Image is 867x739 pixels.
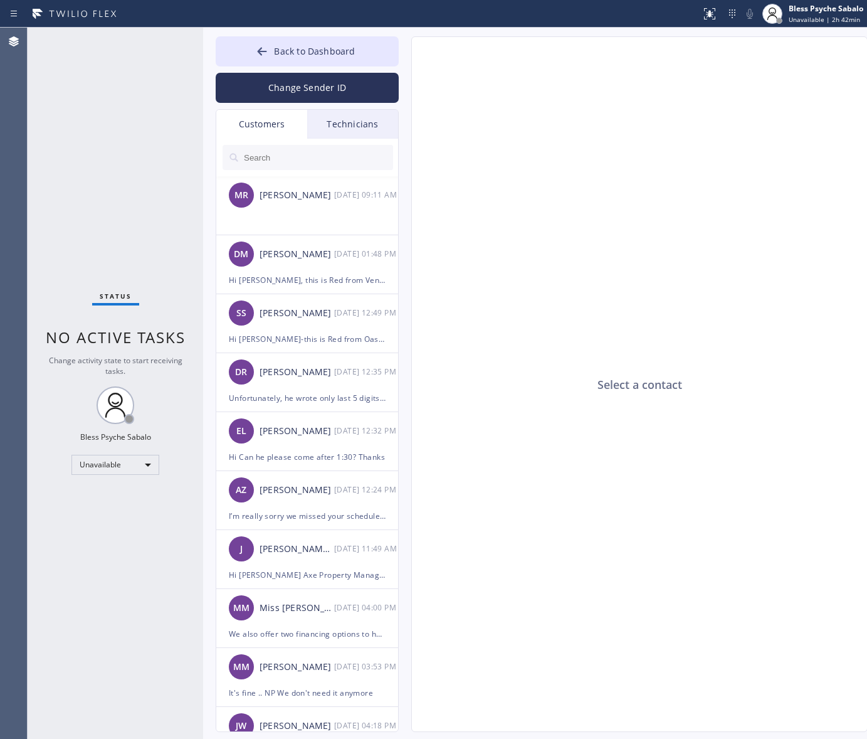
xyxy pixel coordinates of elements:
[229,273,386,287] div: Hi [PERSON_NAME], this is Red from Venice Public Service Plumbers Inc. Just checking in—could you...
[260,188,334,203] div: [PERSON_NAME]
[334,423,399,438] div: 08/08/2025 9:32 AM
[236,719,246,733] span: JW
[229,686,386,700] div: It's fine .. NP We don't need it anymore
[71,455,159,475] div: Unavailable
[243,145,393,170] input: Search
[789,15,860,24] span: Unavailable | 2h 42min
[334,718,399,733] div: 07/25/2025 9:18 AM
[234,188,248,203] span: MR
[260,483,334,497] div: [PERSON_NAME]
[80,432,151,442] div: Bless Psyche Sabalo
[236,306,246,321] span: SS
[236,424,246,439] span: EL
[260,424,334,439] div: [PERSON_NAME]
[229,568,386,582] div: Hi [PERSON_NAME] Axe Property Management, this is Red from 5 Star Plumbing. I hope all is well. A...
[334,482,399,497] div: 08/08/2025 9:24 AM
[216,110,307,139] div: Customers
[229,450,386,464] div: Hi Can he please come after 1:30? Thanks
[334,306,399,320] div: 08/08/2025 9:49 AM
[334,659,399,674] div: 07/28/2025 9:53 AM
[334,600,399,615] div: 08/06/2025 9:00 AM
[334,541,399,556] div: 08/08/2025 9:49 AM
[240,542,243,556] span: J
[260,719,334,733] div: [PERSON_NAME]
[49,355,182,376] span: Change activity state to start receiving tasks.
[334,364,399,379] div: 08/08/2025 9:35 AM
[229,627,386,641] div: We also offer two financing options to help you get started with our services: 12‑month interest‑...
[307,110,398,139] div: Technicians
[100,292,132,300] span: Status
[260,306,334,321] div: [PERSON_NAME]
[274,45,355,57] span: Back to Dashboard
[334,188,399,202] div: 08/09/2025 9:11 AM
[233,601,250,615] span: MM
[260,247,334,262] div: [PERSON_NAME]
[260,601,334,615] div: Miss [PERSON_NAME]
[260,542,334,556] div: [PERSON_NAME] Axe Property Management
[234,247,248,262] span: DM
[216,36,399,66] button: Back to Dashboard
[216,73,399,103] button: Change Sender ID
[229,391,386,405] div: Unfortunately, he wrote only last 5 digits of your card so we did not collect the payment. We are...
[260,660,334,674] div: [PERSON_NAME]
[229,509,386,523] div: I’m really sorry we missed your scheduled service, especially since you’d made arrangements for t...
[741,5,759,23] button: Mute
[46,327,186,348] span: No active tasks
[260,365,334,380] div: [PERSON_NAME]
[789,3,863,14] div: Bless Psyche Sabalo
[229,332,386,346] div: Hi [PERSON_NAME]-this is Red from Oasis Plumbers [PERSON_NAME]. I’m really sorry, but due to unfo...
[235,365,247,380] span: DR
[233,660,250,674] span: MM
[334,247,399,261] div: 08/08/2025 9:48 AM
[236,483,246,497] span: AZ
